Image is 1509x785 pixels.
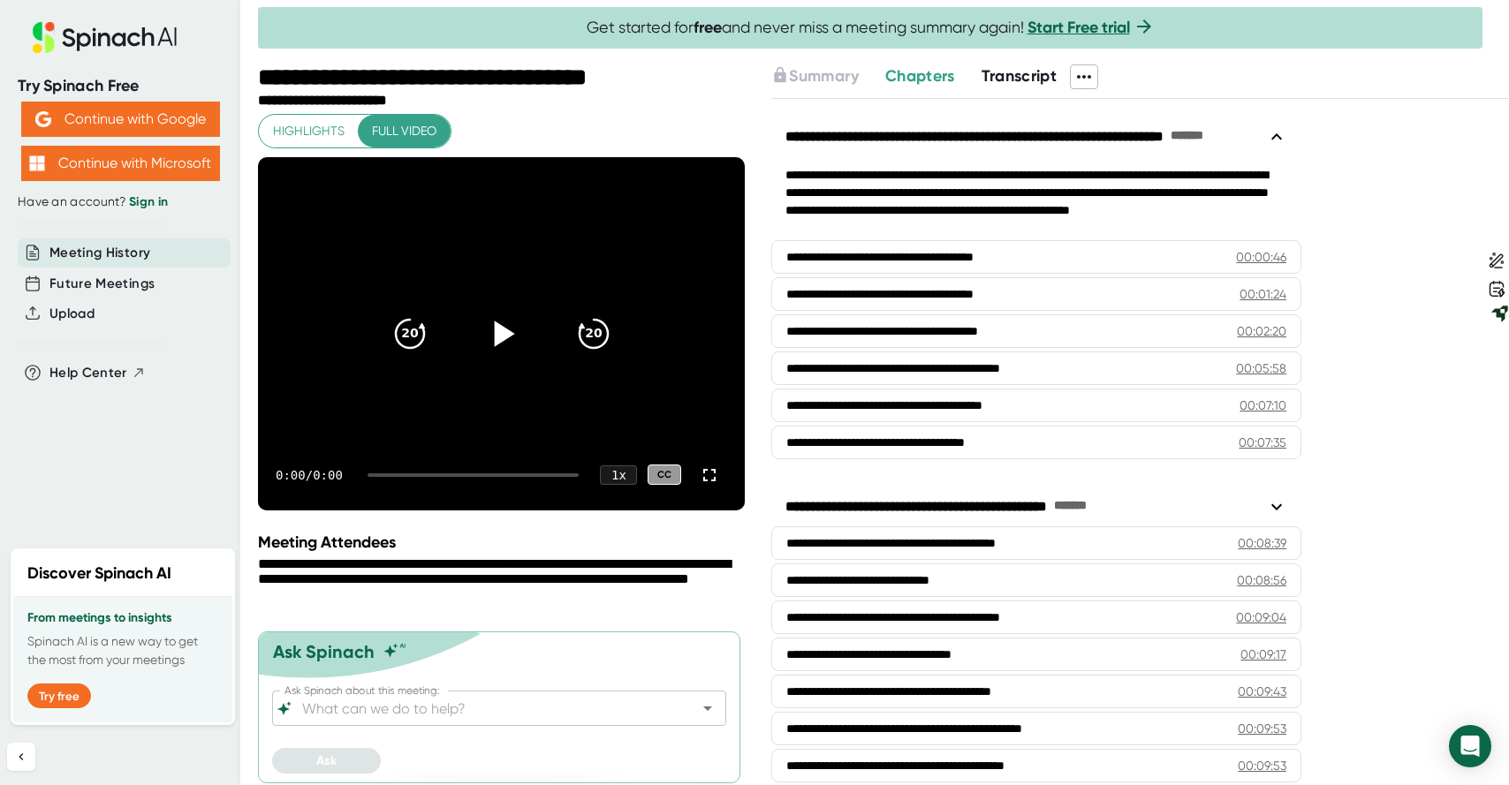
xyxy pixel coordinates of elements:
[49,304,95,324] button: Upload
[259,115,359,147] button: Highlights
[1236,608,1286,626] div: 00:09:04
[358,115,451,147] button: Full video
[1238,534,1286,552] div: 00:08:39
[258,532,749,552] div: Meeting Attendees
[299,696,669,721] input: What can we do to help?
[695,696,720,721] button: Open
[1240,285,1286,303] div: 00:01:24
[49,363,127,383] span: Help Center
[49,363,146,383] button: Help Center
[35,111,51,127] img: Aehbyd4JwY73AAAAAElFTkSuQmCC
[587,18,1155,38] span: Get started for and never miss a meeting summary again!
[49,274,155,294] button: Future Meetings
[694,18,722,37] b: free
[372,120,436,142] span: Full video
[1238,757,1286,774] div: 00:09:53
[771,64,858,88] button: Summary
[1237,322,1286,340] div: 00:02:20
[1236,248,1286,266] div: 00:00:46
[1027,18,1130,37] a: Start Free trial
[276,468,346,482] div: 0:00 / 0:00
[21,146,220,181] button: Continue with Microsoft
[272,748,381,774] button: Ask
[982,66,1058,86] span: Transcript
[7,743,35,771] button: Collapse sidebar
[27,632,218,669] p: Spinach AI is a new way to get the most from your meetings
[1240,645,1286,663] div: 00:09:17
[1236,359,1286,377] div: 00:05:58
[789,66,858,86] span: Summary
[600,465,637,485] div: 1 x
[885,66,955,86] span: Chapters
[27,611,218,625] h3: From meetings to insights
[273,120,345,142] span: Highlights
[316,753,337,768] span: Ask
[1238,683,1286,700] div: 00:09:43
[18,194,223,210] div: Have an account?
[1238,720,1286,737] div: 00:09:53
[982,64,1058,88] button: Transcript
[129,194,168,209] a: Sign in
[21,102,220,137] button: Continue with Google
[1240,396,1286,414] div: 00:07:10
[1239,434,1286,451] div: 00:07:35
[49,243,150,263] button: Meeting History
[27,562,171,585] h2: Discover Spinach AI
[273,641,375,662] div: Ask Spinach
[771,64,884,89] div: Upgrade to access
[885,64,955,88] button: Chapters
[27,683,91,708] button: Try free
[1449,725,1491,767] div: Open Intercom Messenger
[18,76,223,96] div: Try Spinach Free
[648,464,681,485] div: CC
[1237,571,1286,589] div: 00:08:56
